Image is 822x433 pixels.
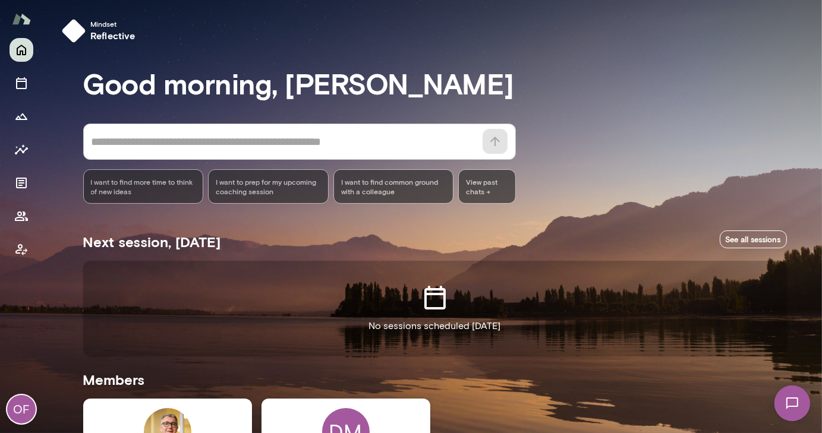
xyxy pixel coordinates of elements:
[10,138,33,162] button: Insights
[10,171,33,195] button: Documents
[10,204,33,228] button: Members
[341,177,446,196] span: I want to find common ground with a colleague
[10,238,33,261] button: Client app
[333,169,454,204] div: I want to find common ground with a colleague
[208,169,329,204] div: I want to prep for my upcoming coaching session
[90,29,136,43] h6: reflective
[83,67,787,100] h3: Good morning, [PERSON_NAME]
[10,71,33,95] button: Sessions
[57,14,145,48] button: Mindsetreflective
[83,169,204,204] div: I want to find more time to think of new ideas
[91,177,196,196] span: I want to find more time to think of new ideas
[83,232,221,251] h5: Next session, [DATE]
[10,105,33,128] button: Growth Plan
[369,319,501,333] p: No sessions scheduled [DATE]
[7,395,36,423] div: OF
[90,19,136,29] span: Mindset
[216,177,321,196] span: I want to prep for my upcoming coaching session
[720,230,787,249] a: See all sessions
[10,38,33,62] button: Home
[62,19,86,43] img: mindset
[83,370,787,389] h5: Members
[458,169,515,204] span: View past chats ->
[12,8,31,30] img: Mento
